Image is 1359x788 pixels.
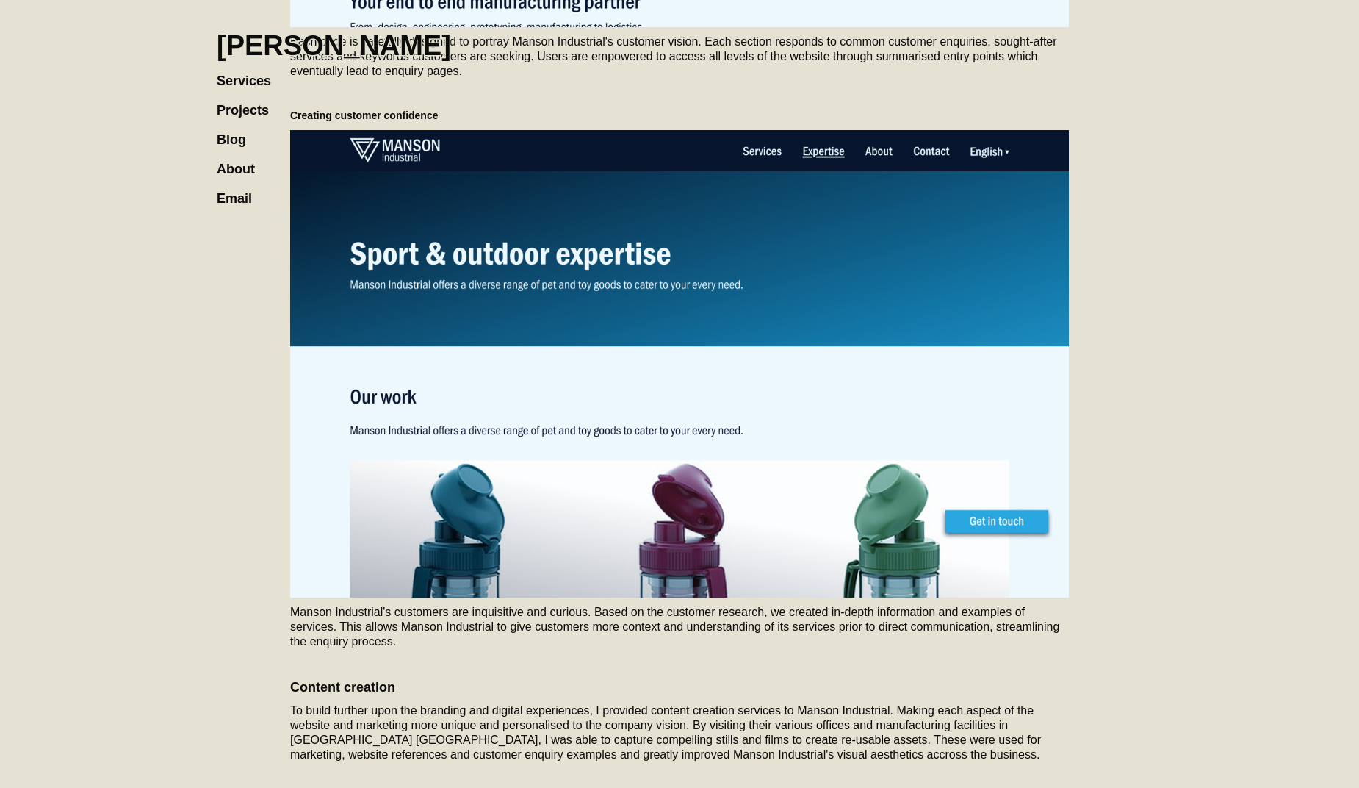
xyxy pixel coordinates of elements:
[217,88,284,118] a: Projects
[217,147,270,176] a: About
[217,29,451,62] h1: [PERSON_NAME]
[290,678,1069,696] h4: Content creation
[290,656,1069,671] p: ‍
[217,118,261,147] a: Blog
[290,605,1069,649] p: Manson Industrial's customers are inquisitive and curious. Based on the customer research, we cre...
[290,770,1069,784] p: ‍
[290,108,1069,123] h5: Creating customer confidence
[217,59,286,88] a: Services
[217,15,451,62] a: home
[290,703,1069,762] p: To build further upon the branding and digital experiences, I provided content creation services ...
[217,176,267,206] a: Email
[290,86,1069,101] p: ‍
